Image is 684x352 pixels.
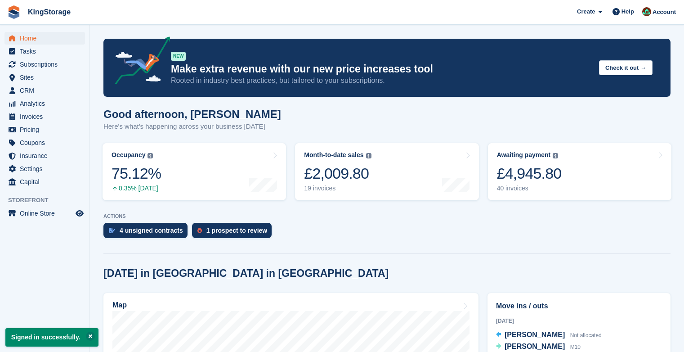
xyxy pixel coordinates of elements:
[304,164,371,183] div: £2,009.80
[20,176,74,188] span: Capital
[4,162,85,175] a: menu
[103,143,286,200] a: Occupancy 75.12% 0.35% [DATE]
[24,5,74,19] a: KingStorage
[497,151,551,159] div: Awaiting payment
[103,267,389,280] h2: [DATE] in [GEOGRAPHIC_DATA] in [GEOGRAPHIC_DATA]
[20,32,74,45] span: Home
[4,45,85,58] a: menu
[112,151,145,159] div: Occupancy
[171,63,592,76] p: Make extra revenue with our new price increases tool
[599,60,653,75] button: Check it out →
[20,123,74,136] span: Pricing
[642,7,651,16] img: John King
[20,45,74,58] span: Tasks
[8,196,89,205] span: Storefront
[497,164,562,183] div: £4,945.80
[570,332,602,338] span: Not allocated
[621,7,634,16] span: Help
[20,97,74,110] span: Analytics
[653,8,676,17] span: Account
[505,331,565,338] span: [PERSON_NAME]
[505,343,565,350] span: [PERSON_NAME]
[148,153,153,158] img: icon-info-grey-7440780725fd019a000dd9b08b2336e03edf1995a4989e88bcd33f0948082b44.svg
[103,213,671,219] p: ACTIONS
[488,143,671,200] a: Awaiting payment £4,945.80 40 invoices
[4,123,85,136] a: menu
[4,136,85,149] a: menu
[4,149,85,162] a: menu
[192,223,276,243] a: 1 prospect to review
[496,329,602,341] a: [PERSON_NAME] Not allocated
[577,7,595,16] span: Create
[20,136,74,149] span: Coupons
[304,151,363,159] div: Month-to-date sales
[4,84,85,97] a: menu
[197,228,202,233] img: prospect-51fa495bee0391a8d652442698ab0144808aea92771e9ea1ae160a38d050c398.svg
[4,110,85,123] a: menu
[553,153,558,158] img: icon-info-grey-7440780725fd019a000dd9b08b2336e03edf1995a4989e88bcd33f0948082b44.svg
[20,207,74,220] span: Online Store
[103,223,192,243] a: 4 unsigned contracts
[4,58,85,71] a: menu
[109,228,115,233] img: contract_signature_icon-13c848040528278c33f63329250d36e43548de30e8caae1d1a13099fd9432cc5.svg
[304,185,371,192] div: 19 invoices
[497,185,562,192] div: 40 invoices
[171,52,186,61] div: NEW
[5,328,98,347] p: Signed in successfully.
[112,301,127,309] h2: Map
[120,227,183,234] div: 4 unsigned contracts
[4,176,85,188] a: menu
[496,301,662,311] h2: Move ins / outs
[4,71,85,84] a: menu
[20,84,74,97] span: CRM
[4,207,85,220] a: menu
[295,143,478,200] a: Month-to-date sales £2,009.80 19 invoices
[4,32,85,45] a: menu
[7,5,21,19] img: stora-icon-8386f47178a22dfd0bd8f6a31ec36ba5ce8667c1dd55bd0f319d3a0aa187defe.svg
[20,110,74,123] span: Invoices
[206,227,267,234] div: 1 prospect to review
[107,36,170,88] img: price-adjustments-announcement-icon-8257ccfd72463d97f412b2fc003d46551f7dbcb40ab6d574587a9cd5c0d94...
[20,58,74,71] span: Subscriptions
[4,97,85,110] a: menu
[20,162,74,175] span: Settings
[171,76,592,86] p: Rooted in industry best practices, but tailored to your subscriptions.
[103,108,281,120] h1: Good afternoon, [PERSON_NAME]
[112,164,161,183] div: 75.12%
[112,185,161,192] div: 0.35% [DATE]
[496,317,662,325] div: [DATE]
[20,149,74,162] span: Insurance
[366,153,371,158] img: icon-info-grey-7440780725fd019a000dd9b08b2336e03edf1995a4989e88bcd33f0948082b44.svg
[103,122,281,132] p: Here's what's happening across your business [DATE]
[20,71,74,84] span: Sites
[570,344,581,350] span: M10
[74,208,85,219] a: Preview store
